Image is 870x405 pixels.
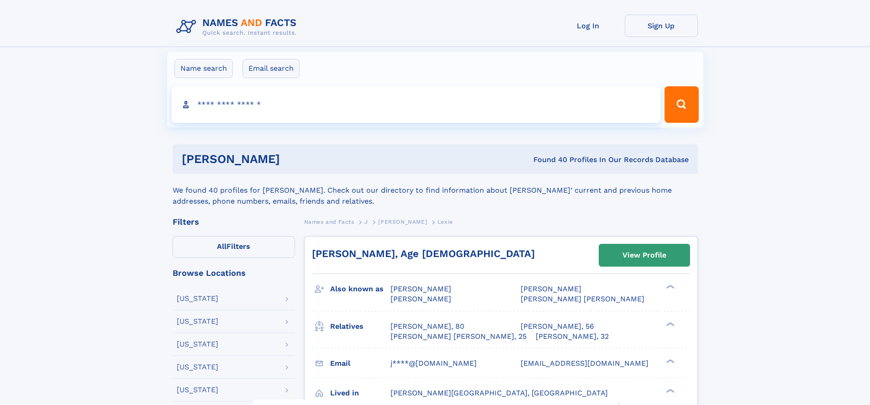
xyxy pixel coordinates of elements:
div: ❯ [664,388,675,394]
img: Logo Names and Facts [173,15,304,39]
div: We found 40 profiles for [PERSON_NAME]. Check out our directory to find information about [PERSON... [173,174,698,207]
a: [PERSON_NAME], Age [DEMOGRAPHIC_DATA] [312,248,535,259]
span: [PERSON_NAME] [390,284,451,293]
h3: Email [330,356,390,371]
a: Sign Up [625,15,698,37]
div: Found 40 Profiles In Our Records Database [406,155,689,165]
span: [PERSON_NAME] [378,219,427,225]
div: [US_STATE] [177,363,218,371]
a: [PERSON_NAME] [378,216,427,227]
div: ❯ [664,284,675,290]
div: [US_STATE] [177,318,218,325]
h1: [PERSON_NAME] [182,153,407,165]
span: [EMAIL_ADDRESS][DOMAIN_NAME] [521,359,649,368]
div: ❯ [664,358,675,364]
label: Filters [173,236,295,258]
div: Filters [173,218,295,226]
span: Lexie [438,219,453,225]
h3: Relatives [330,319,390,334]
a: View Profile [599,244,690,266]
a: [PERSON_NAME], 80 [390,321,464,331]
div: Browse Locations [173,269,295,277]
div: [US_STATE] [177,341,218,348]
button: Search Button [664,86,698,123]
a: J [364,216,368,227]
a: [PERSON_NAME], 56 [521,321,594,331]
span: All [217,242,227,251]
h3: Also known as [330,281,390,297]
a: Log In [552,15,625,37]
span: [PERSON_NAME] [390,295,451,303]
a: [PERSON_NAME] [PERSON_NAME], 25 [390,331,527,342]
div: ❯ [664,321,675,327]
h3: Lived in [330,385,390,401]
span: [PERSON_NAME] [PERSON_NAME] [521,295,644,303]
a: [PERSON_NAME], 32 [536,331,609,342]
span: [PERSON_NAME] [521,284,581,293]
input: search input [172,86,661,123]
span: J [364,219,368,225]
div: [US_STATE] [177,386,218,394]
a: Names and Facts [304,216,354,227]
label: Name search [174,59,233,78]
div: [US_STATE] [177,295,218,302]
div: View Profile [622,245,666,266]
label: Email search [243,59,300,78]
span: [PERSON_NAME][GEOGRAPHIC_DATA], [GEOGRAPHIC_DATA] [390,389,608,397]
